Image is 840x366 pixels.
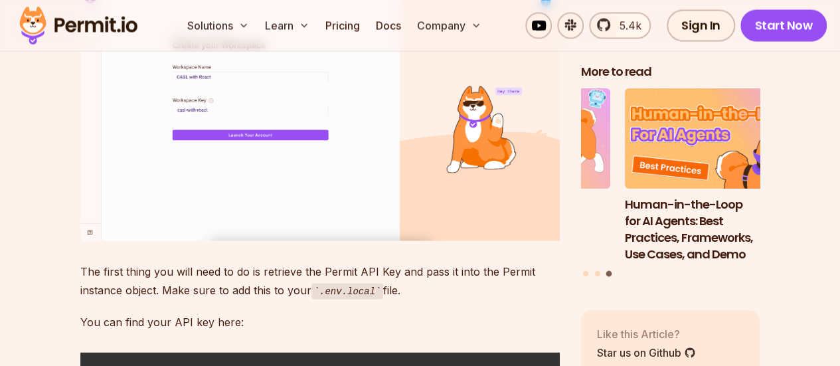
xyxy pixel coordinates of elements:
code: .env.local [311,283,384,299]
a: 5.4k [589,12,651,39]
a: Human-in-the-Loop for AI Agents: Best Practices, Frameworks, Use Cases, and DemoHuman-in-the-Loop... [625,88,804,263]
a: Sign In [667,9,735,41]
a: Start Now [740,9,827,41]
h2: More to read [581,64,760,80]
h3: Human-in-the-Loop for AI Agents: Best Practices, Frameworks, Use Cases, and Demo [625,197,804,262]
li: 3 of 3 [625,88,804,263]
a: Pricing [320,12,365,39]
p: Like this Article? [597,326,696,342]
button: Learn [260,12,315,39]
button: Go to slide 3 [606,271,612,277]
a: Docs [371,12,406,39]
img: Permit logo [13,3,143,48]
li: 2 of 3 [432,88,611,263]
a: Star us on Github [597,345,696,361]
p: The first thing you will need to do is retrieve the Permit API Key and pass it into the Permit in... [80,262,560,300]
button: Solutions [182,12,254,39]
span: 5.4k [612,17,641,33]
h3: Why JWTs Can’t Handle AI Agent Access [432,197,611,230]
button: Go to slide 1 [583,271,588,276]
p: You can find your API key here: [80,312,560,331]
button: Go to slide 2 [595,271,600,276]
div: Posts [581,88,760,279]
img: Why JWTs Can’t Handle AI Agent Access [432,88,611,189]
button: Company [412,12,487,39]
img: Human-in-the-Loop for AI Agents: Best Practices, Frameworks, Use Cases, and Demo [625,88,804,189]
